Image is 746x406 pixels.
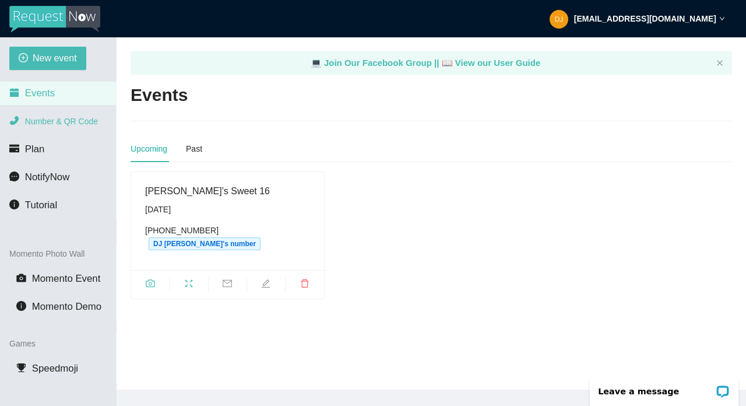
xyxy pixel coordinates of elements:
span: phone [9,116,19,125]
span: Momento Event [32,273,101,284]
span: Tutorial [25,199,57,211]
span: camera [16,273,26,283]
span: credit-card [9,143,19,153]
div: [PHONE_NUMBER] [145,224,310,250]
div: Upcoming [131,142,167,155]
button: close [716,60,723,67]
h2: Events [131,83,188,107]
span: Number & QR Code [25,117,98,126]
span: Events [25,87,55,99]
a: laptop View our User Guide [442,58,541,68]
span: down [719,16,725,22]
span: edit [247,279,285,292]
img: 07a980b196d53136a865a6aead0d9cc8 [550,10,568,29]
span: Speedmoji [32,363,78,374]
span: fullscreen [170,279,207,292]
span: plus-circle [19,53,28,64]
span: Momento Demo [32,301,101,312]
span: New event [33,51,77,65]
span: trophy [16,363,26,373]
span: calendar [9,87,19,97]
span: info-circle [16,301,26,311]
div: [PERSON_NAME]’s Sweet 16 [145,184,310,198]
strong: [EMAIL_ADDRESS][DOMAIN_NAME] [574,14,716,23]
span: laptop [311,58,322,68]
span: info-circle [9,199,19,209]
span: mail [209,279,247,292]
iframe: LiveChat chat widget [582,369,746,406]
span: DJ [PERSON_NAME]'s number [149,237,261,250]
span: close [716,60,723,66]
button: plus-circleNew event [9,47,86,70]
div: [DATE] [145,203,310,216]
img: RequestNow [9,6,100,33]
div: Past [186,142,202,155]
span: laptop [442,58,453,68]
span: message [9,171,19,181]
span: delete [286,279,324,292]
span: NotifyNow [25,171,69,183]
span: Plan [25,143,45,155]
span: camera [131,279,169,292]
a: laptop Join Our Facebook Group || [311,58,442,68]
